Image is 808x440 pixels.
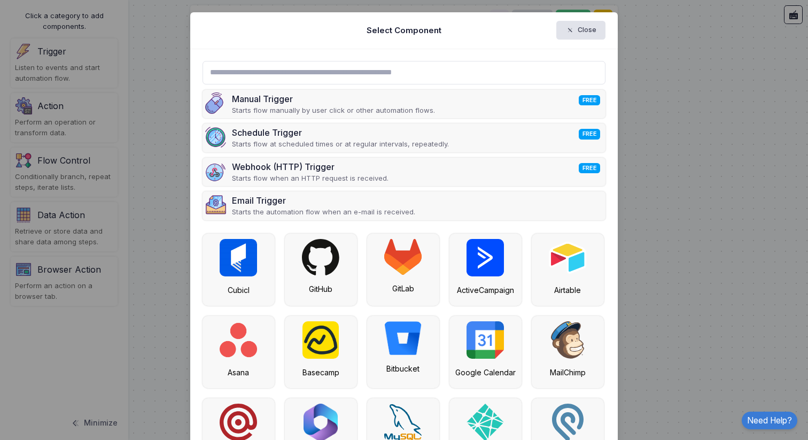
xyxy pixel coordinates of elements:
[579,129,600,139] span: FREE
[205,92,227,114] img: manual.png
[290,367,352,378] div: Basecamp
[579,95,600,105] span: FREE
[372,283,434,294] div: GitLab
[220,239,257,276] img: cubicl.jpg
[302,239,339,275] img: github.svg
[220,321,257,359] img: asana.png
[372,363,434,374] div: Bitbucket
[556,21,606,40] button: Close
[549,239,586,276] img: airtable.png
[205,160,227,182] img: webhook-v2.png
[579,163,600,173] span: FREE
[455,367,516,378] div: Google Calendar
[551,321,584,359] img: mailchimp.svg
[467,321,504,359] img: google-calendar.svg
[302,321,339,359] img: basecamp.png
[290,283,352,295] div: GitHub
[384,239,422,275] img: gitlab.svg
[232,160,389,173] div: Webhook (HTTP) Trigger
[742,412,797,429] a: Need Help?
[367,25,441,36] h5: Select Component
[384,321,422,355] img: bitbucket.png
[455,284,516,296] div: ActiveCampaign
[232,173,389,184] p: Starts flow when an HTTP request is received.
[232,126,449,139] div: Schedule Trigger
[537,367,599,378] div: MailChimp
[208,284,269,296] div: Cubicl
[232,139,449,150] p: Starts flow at scheduled times or at regular intervals, repeatedly.
[537,284,599,296] div: Airtable
[232,105,435,116] p: Starts flow manually by user click or other automation flows.
[205,194,227,215] img: email.png
[232,207,415,218] p: Starts the automation flow when an e-mail is received.
[205,126,227,148] img: schedule.png
[208,367,269,378] div: Asana
[232,92,435,105] div: Manual Trigger
[467,239,504,276] img: active-campaign.png
[232,194,415,207] div: Email Trigger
